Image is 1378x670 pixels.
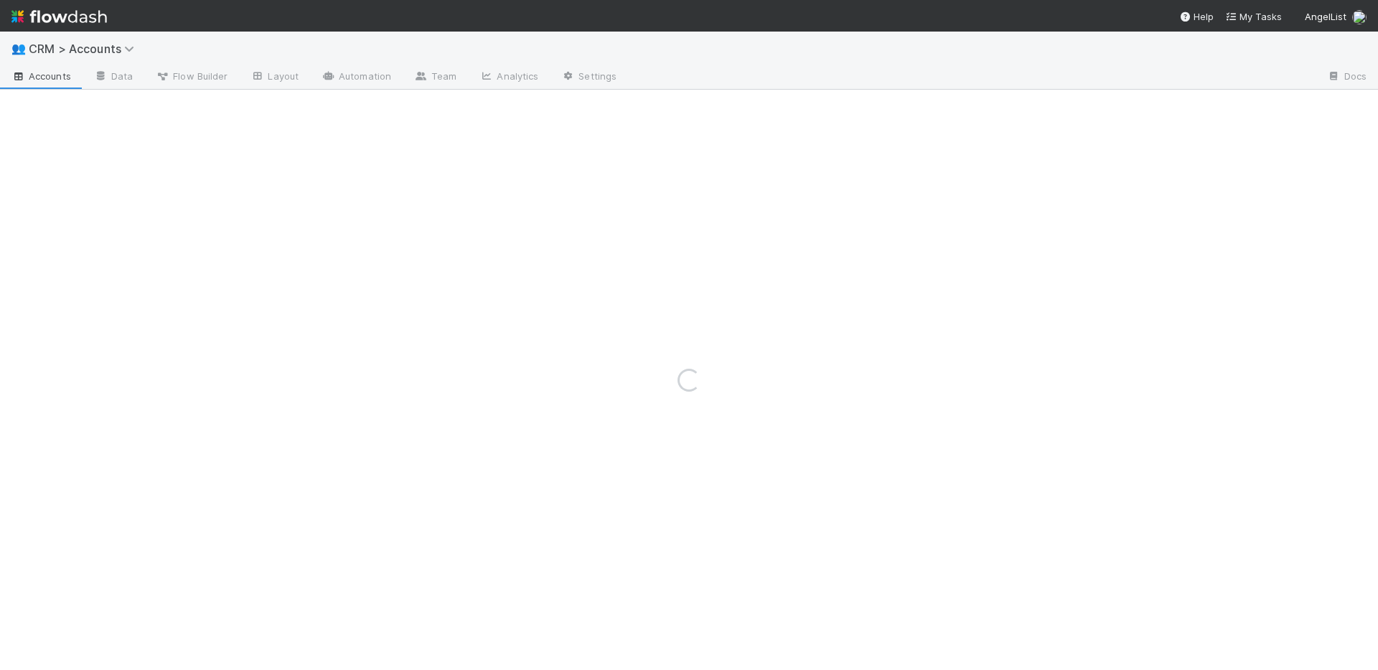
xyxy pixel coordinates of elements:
a: Team [403,66,468,89]
img: logo-inverted-e16ddd16eac7371096b0.svg [11,4,107,29]
span: Accounts [11,69,71,83]
span: AngelList [1305,11,1346,22]
a: Analytics [468,66,550,89]
span: Flow Builder [156,69,228,83]
img: avatar_6cb813a7-f212-4ca3-9382-463c76e0b247.png [1352,10,1367,24]
span: My Tasks [1225,11,1282,22]
a: Flow Builder [144,66,239,89]
a: Settings [550,66,628,89]
a: Layout [239,66,310,89]
a: Docs [1316,66,1378,89]
div: Help [1179,9,1214,24]
span: 👥 [11,42,26,55]
span: CRM > Accounts [29,42,141,56]
a: Automation [310,66,403,89]
a: My Tasks [1225,9,1282,24]
a: Data [83,66,144,89]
